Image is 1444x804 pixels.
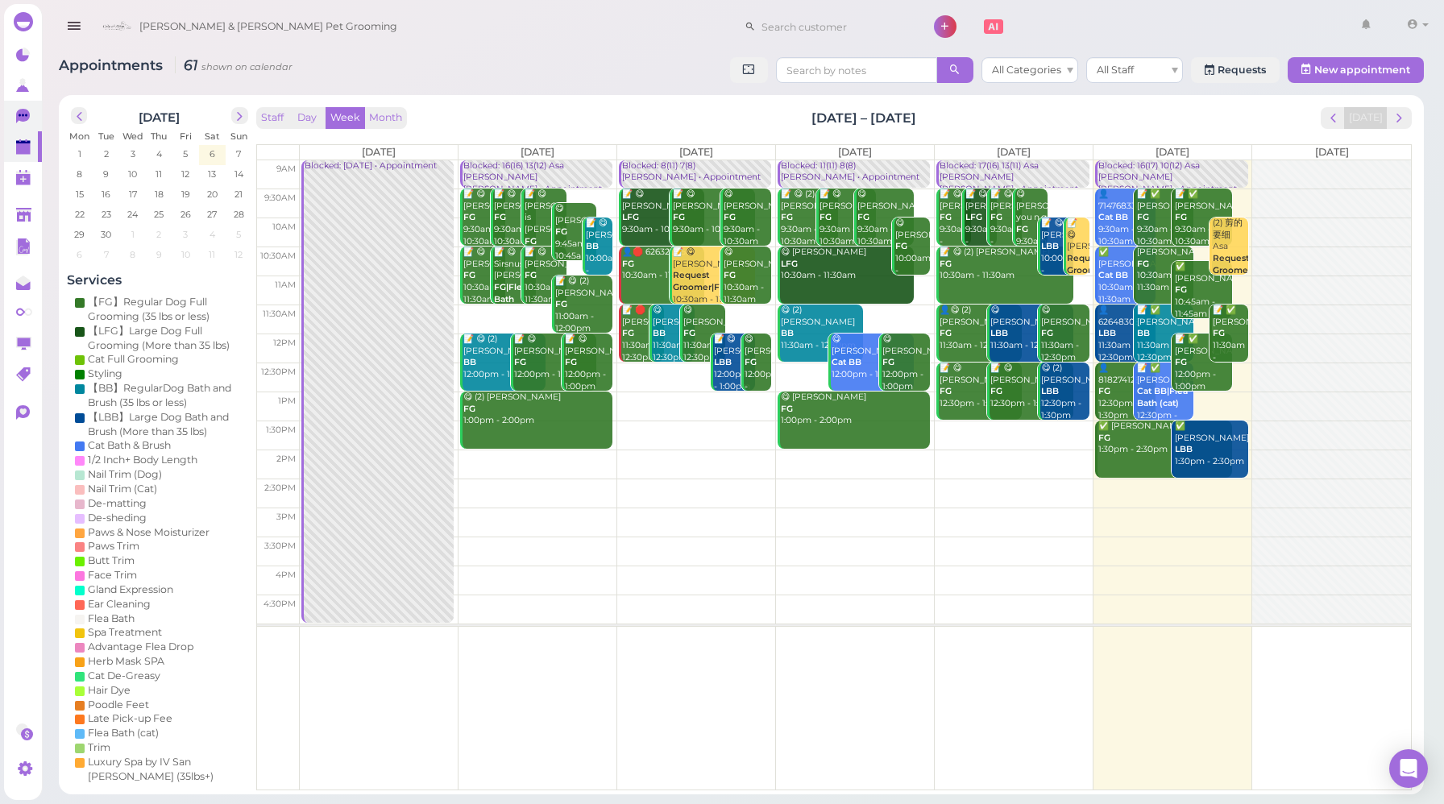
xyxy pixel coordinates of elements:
[493,247,536,329] div: 📝 😋 Sirsnush [PERSON_NAME] 10:30am - 11:30am
[521,146,554,158] span: [DATE]
[1314,64,1410,76] span: New appointment
[1098,433,1110,443] b: FG
[463,270,475,280] b: FG
[555,299,567,309] b: FG
[130,227,136,242] span: 1
[1098,160,1247,196] div: Blocked: 16(17) 10(12) Asa [PERSON_NAME] [PERSON_NAME] • Appointment
[201,61,293,73] small: shown on calendar
[940,328,952,338] b: FG
[820,212,832,222] b: FG
[100,227,114,242] span: 30
[276,512,296,522] span: 3pm
[288,107,326,129] button: Day
[564,334,612,392] div: 📝 😋 [PERSON_NAME] 12:00pm - 1:00pm
[965,212,982,222] b: LFG
[683,328,695,338] b: FG
[744,334,772,404] div: 😋 [PERSON_NAME] 12:00pm - 1:00pm
[266,425,296,435] span: 1:30pm
[672,189,755,236] div: 📝 😋 [PERSON_NAME] 9:30am - 10:30am
[156,227,164,242] span: 2
[102,167,111,181] span: 9
[102,147,110,161] span: 2
[622,212,639,222] b: LFG
[1137,386,1188,408] b: Cat BB|Flea Bath (cat)
[88,669,160,683] div: Cat De-Greasy
[565,357,577,367] b: FG
[88,367,122,381] div: Styling
[88,324,244,353] div: 【LFG】Large Dog Full Grooming (More than 35 lbs)
[122,131,143,142] span: Wed
[1174,421,1248,468] div: ✅ [PERSON_NAME] 1:30pm - 2:30pm
[838,146,872,158] span: [DATE]
[73,207,86,222] span: 22
[1174,189,1232,247] div: 📝 ✅ [PERSON_NAME] 9:30am - 10:30am
[180,187,192,201] span: 19
[990,363,1073,410] div: 📝 😋 [PERSON_NAME] 12:30pm - 1:30pm
[776,57,937,83] input: Search by notes
[88,597,151,611] div: Ear Cleaning
[555,226,567,237] b: FG
[819,189,877,247] div: 📝 😋 [PERSON_NAME] 9:30am - 10:30am
[233,167,245,181] span: 14
[1040,305,1089,363] div: 😋 [PERSON_NAME] 11:30am - 12:30pm
[71,107,88,124] button: prev
[781,259,798,269] b: LFG
[463,404,475,414] b: FG
[494,282,527,305] b: FG|Flea Bath
[780,305,863,352] div: 😋 (2) [PERSON_NAME] 11:30am - 12:30pm
[182,227,190,242] span: 3
[1213,328,1225,338] b: FG
[939,363,1022,410] div: 📝 😋 [PERSON_NAME] 12:30pm - 1:30pm
[1097,64,1134,76] span: All Staff
[304,160,454,172] div: Blocked: [DATE] • Appointment
[1175,284,1187,295] b: FG
[940,212,952,222] b: FG
[1066,218,1089,313] div: 📝 😋 [PERSON_NAME] 10:00am - 11:00am
[1136,363,1194,433] div: 📝 ✅ [PERSON_NAME] 12:30pm - 1:30pm
[88,625,162,640] div: Spa Treatment
[586,241,599,251] b: BB
[965,189,997,259] div: 📝 😋 [PERSON_NAME] 9:30am - 10:30am
[1321,107,1346,129] button: prev
[713,334,756,392] div: 📝 😋 [PERSON_NAME] 12:00pm - 1:00pm
[940,386,952,396] b: FG
[1098,305,1156,363] div: 👤6264830853 11:30am - 12:30pm
[208,227,217,242] span: 4
[260,251,296,261] span: 10:30am
[76,167,85,181] span: 8
[1315,146,1349,158] span: [DATE]
[151,131,168,142] span: Thu
[1191,57,1280,83] a: Requests
[326,107,365,129] button: Week
[98,131,114,142] span: Tue
[180,247,192,262] span: 10
[59,56,167,73] span: Appointments
[780,189,838,247] div: 📝 😋 (2) [PERSON_NAME] 9:30am - 10:30am
[513,334,596,381] div: 📝 😋 [PERSON_NAME] 12:00pm - 1:00pm
[155,147,164,161] span: 4
[77,147,83,161] span: 1
[990,328,1008,338] b: LBB
[724,270,736,280] b: FG
[723,247,771,305] div: 😋 [PERSON_NAME] 10:30am - 11:30am
[1156,146,1189,158] span: [DATE]
[990,212,1002,222] b: FG
[1016,224,1028,234] b: FG
[272,222,296,232] span: 10am
[997,146,1031,158] span: [DATE]
[524,189,566,271] div: 📝 😋 [PERSON_NAME] is [PERSON_NAME] 9:30am - 10:30am
[679,146,713,158] span: [DATE]
[1067,253,1120,276] b: Request Groomer|FG
[88,654,164,669] div: Herb Mask SPA
[129,247,138,262] span: 8
[1137,212,1149,222] b: FG
[1041,241,1059,251] b: LBB
[88,640,193,654] div: Advantage Flea Drop
[622,328,634,338] b: FG
[263,599,296,609] span: 4:30pm
[939,160,1089,196] div: Blocked: 17(16) 13(11) Asa [PERSON_NAME] [PERSON_NAME] • Appointment
[234,247,245,262] span: 12
[622,259,634,269] b: FG
[88,711,172,726] div: Late Pick-up Fee
[939,189,971,259] div: 📝 😋 [PERSON_NAME] 9:30am - 10:30am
